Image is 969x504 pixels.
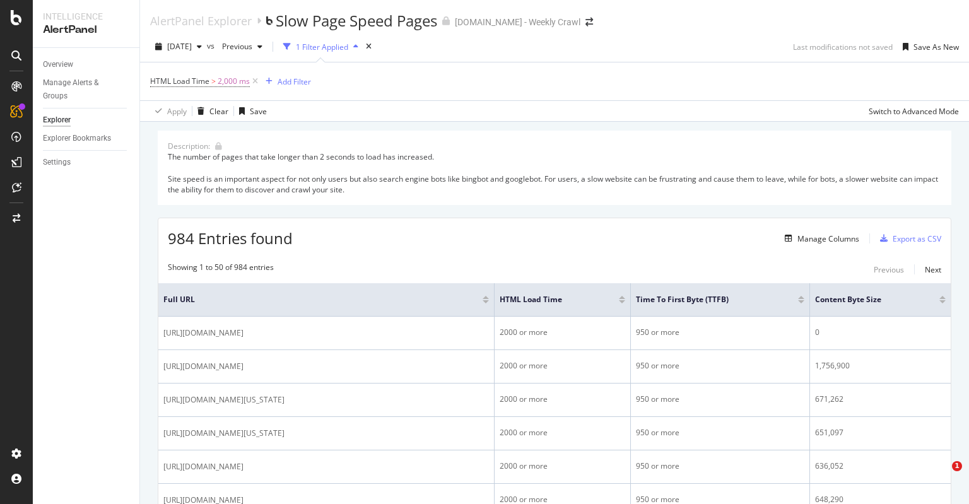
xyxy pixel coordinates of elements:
[296,42,348,52] div: 1 Filter Applied
[150,14,252,28] a: AlertPanel Explorer
[815,460,946,472] div: 636,052
[43,58,73,71] div: Overview
[636,360,804,372] div: 950 or more
[500,294,601,305] span: HTML Load Time
[150,101,187,121] button: Apply
[636,327,804,338] div: 950 or more
[43,156,71,169] div: Settings
[168,151,941,195] div: The number of pages that take longer than 2 seconds to load has increased. Site speed is an impor...
[207,40,217,51] span: vs
[43,114,71,127] div: Explorer
[150,76,209,86] span: HTML Load Time
[926,461,956,491] iframe: Intercom live chat
[43,132,111,145] div: Explorer Bookmarks
[167,41,192,52] span: 2025 Oct. 9th
[43,156,131,169] a: Settings
[43,114,131,127] a: Explorer
[163,394,285,406] span: [URL][DOMAIN_NAME][US_STATE]
[363,40,374,53] div: times
[218,73,250,90] span: 2,000 ms
[234,101,267,121] button: Save
[43,10,129,23] div: Intelligence
[925,262,941,277] button: Next
[500,327,626,338] div: 2000 or more
[43,23,129,37] div: AlertPanel
[500,394,626,405] div: 2000 or more
[43,58,131,71] a: Overview
[278,76,311,87] div: Add Filter
[43,132,131,145] a: Explorer Bookmarks
[815,427,946,438] div: 651,097
[815,394,946,405] div: 671,262
[500,427,626,438] div: 2000 or more
[168,141,210,151] div: Description:
[217,41,252,52] span: Previous
[278,37,363,57] button: 1 Filter Applied
[925,264,941,275] div: Next
[815,360,946,372] div: 1,756,900
[276,10,437,32] div: Slow Page Speed Pages
[43,76,119,103] div: Manage Alerts & Groups
[893,233,941,244] div: Export as CSV
[217,37,267,57] button: Previous
[43,76,131,103] a: Manage Alerts & Groups
[815,294,920,305] span: Content Byte Size
[636,427,804,438] div: 950 or more
[455,16,580,28] div: [DOMAIN_NAME] - Weekly Crawl
[636,294,778,305] span: Time To First Byte (TTFB)
[500,360,626,372] div: 2000 or more
[163,427,285,440] span: [URL][DOMAIN_NAME][US_STATE]
[500,460,626,472] div: 2000 or more
[869,106,959,117] div: Switch to Advanced Mode
[261,74,311,89] button: Add Filter
[815,327,946,338] div: 0
[163,360,244,373] span: [URL][DOMAIN_NAME]
[780,231,859,246] button: Manage Columns
[874,264,904,275] div: Previous
[168,262,274,277] div: Showing 1 to 50 of 984 entries
[898,37,959,57] button: Save As New
[167,106,187,117] div: Apply
[585,18,593,26] div: arrow-right-arrow-left
[168,228,293,249] span: 984 Entries found
[875,228,941,249] button: Export as CSV
[793,42,893,52] div: Last modifications not saved
[163,294,464,305] span: Full URL
[874,262,904,277] button: Previous
[163,460,244,473] span: [URL][DOMAIN_NAME]
[952,461,962,471] span: 1
[209,106,228,117] div: Clear
[636,460,804,472] div: 950 or more
[163,327,244,339] span: [URL][DOMAIN_NAME]
[913,42,959,52] div: Save As New
[192,101,228,121] button: Clear
[211,76,216,86] span: >
[797,233,859,244] div: Manage Columns
[636,394,804,405] div: 950 or more
[150,37,207,57] button: [DATE]
[250,106,267,117] div: Save
[864,101,959,121] button: Switch to Advanced Mode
